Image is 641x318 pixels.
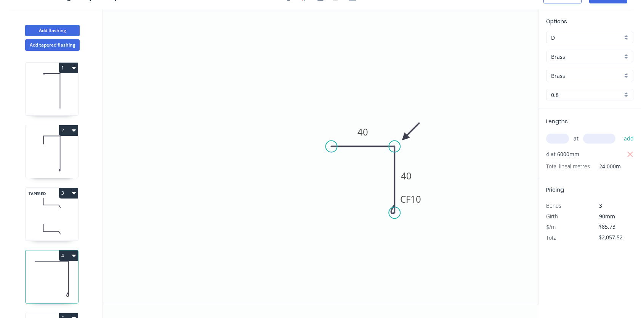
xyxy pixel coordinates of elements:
span: at [574,133,579,144]
span: 90mm [599,213,615,220]
input: Colour [551,72,622,80]
input: Material [551,53,622,61]
button: 4 [59,250,78,261]
tspan: 40 [401,169,412,182]
button: 3 [59,188,78,199]
svg: 0 [103,10,538,304]
span: Bends [546,202,561,209]
button: 1 [59,63,78,73]
span: Total lineal metres [546,161,590,172]
button: 2 [59,125,78,136]
button: Add tapered flashing [25,39,80,51]
span: 3 [599,202,602,209]
input: Thickness [551,91,622,99]
button: add [620,132,638,145]
tspan: 40 [357,126,368,138]
tspan: 10 [410,193,421,205]
span: 4 at 6000mm [546,149,579,160]
input: Price level [551,34,622,42]
span: Options [546,18,567,25]
span: Girth [546,213,558,220]
tspan: CF [400,193,410,205]
span: Lengths [546,118,568,125]
span: $/m [546,223,556,231]
span: 24.000m [590,161,621,172]
button: Add flashing [25,25,80,36]
span: Pricing [546,186,564,194]
span: Total [546,234,558,241]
